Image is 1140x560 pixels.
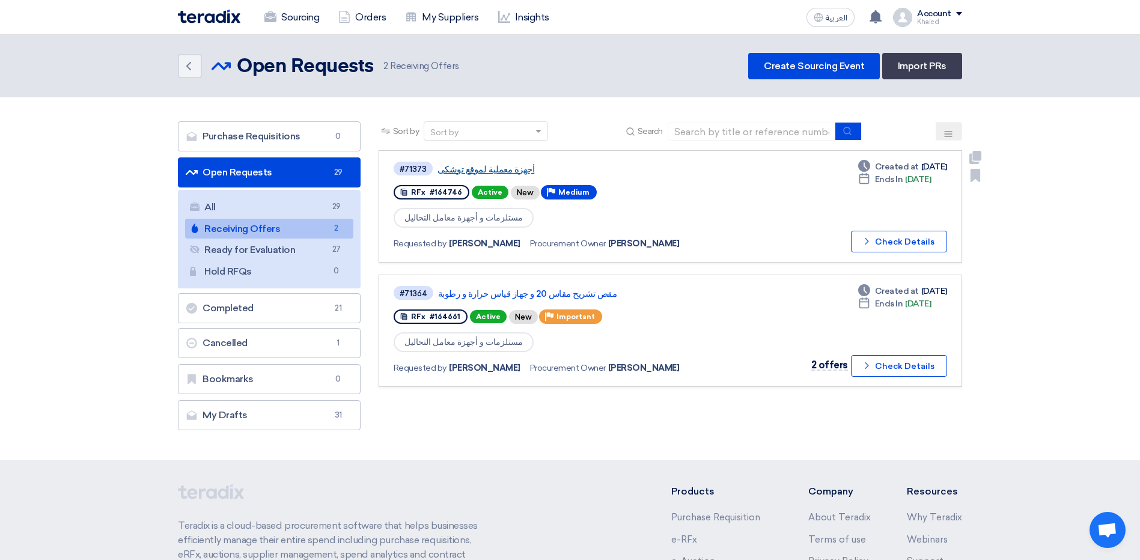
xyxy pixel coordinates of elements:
button: العربية [806,8,855,27]
span: #164661 [430,312,460,321]
span: 2 offers [811,359,848,371]
a: Import PRs [882,53,962,79]
img: profile_test.png [893,8,912,27]
span: Active [472,186,508,199]
div: #71364 [400,290,427,297]
a: Cancelled1 [178,328,361,358]
span: 29 [331,166,346,178]
div: [DATE] [858,297,931,310]
button: Check Details [851,355,947,377]
span: Procurement Owner [530,362,606,374]
div: Open chat [1090,512,1126,548]
span: Ends In [875,173,903,186]
span: [PERSON_NAME] [608,237,680,250]
span: 0 [329,265,344,278]
span: Medium [558,188,590,196]
span: 0 [331,373,346,385]
li: Resources [907,484,962,499]
a: About Teradix [808,512,871,523]
span: مستلزمات و أجهزة معامل التحاليل [394,332,534,352]
span: مستلزمات و أجهزة معامل التحاليل [394,208,534,228]
img: Teradix logo [178,10,240,23]
span: Important [556,312,595,321]
span: #164746 [430,188,462,196]
a: Completed21 [178,293,361,323]
a: مقص تشريح مقاس 20 و جهاز قياس حرارة و رطوبة [438,288,739,299]
a: Webinars [907,534,948,545]
a: Ready for Evaluation [185,240,353,260]
div: New [511,186,540,199]
span: 1 [331,337,346,349]
span: Receiving Offers [383,59,459,73]
span: 2 [329,222,344,235]
a: Hold RFQs [185,261,353,282]
a: Open Requests29 [178,157,361,187]
input: Search by title or reference number [668,123,836,141]
a: Purchase Requisitions0 [178,121,361,151]
a: Receiving Offers [185,219,353,239]
span: 31 [331,409,346,421]
li: Company [808,484,871,499]
span: Requested by [394,237,447,250]
span: 0 [331,130,346,142]
a: Why Teradix [907,512,962,523]
div: [DATE] [858,285,947,297]
span: Created at [875,160,919,173]
div: New [509,310,538,324]
span: [PERSON_NAME] [608,362,680,374]
span: Requested by [394,362,447,374]
button: Check Details [851,231,947,252]
a: Bookmarks0 [178,364,361,394]
li: Products [671,484,773,499]
a: e-RFx [671,534,697,545]
div: #71373 [400,165,427,173]
a: Sourcing [255,4,329,31]
a: Terms of use [808,534,866,545]
span: Sort by [393,125,419,138]
span: Search [638,125,663,138]
div: [DATE] [858,173,931,186]
div: Account [917,9,951,19]
h2: Open Requests [237,55,374,79]
div: [DATE] [858,160,947,173]
span: 2 [383,61,388,72]
span: العربية [826,14,847,22]
span: 29 [329,201,344,213]
span: Ends In [875,297,903,310]
a: My Drafts31 [178,400,361,430]
span: RFx [411,312,425,321]
a: Create Sourcing Event [748,53,880,79]
a: Orders [329,4,395,31]
span: RFx [411,188,425,196]
div: Sort by [430,126,459,139]
a: All [185,197,353,218]
a: أجهزة معملية لموقع توشكى [437,164,738,175]
span: Procurement Owner [530,237,606,250]
span: Active [470,310,507,323]
span: 21 [331,302,346,314]
span: [PERSON_NAME] [449,237,520,250]
span: [PERSON_NAME] [449,362,520,374]
a: Purchase Requisition [671,512,760,523]
a: Insights [489,4,559,31]
a: My Suppliers [395,4,488,31]
div: Khaled [917,19,962,25]
span: 27 [329,243,344,256]
span: Created at [875,285,919,297]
